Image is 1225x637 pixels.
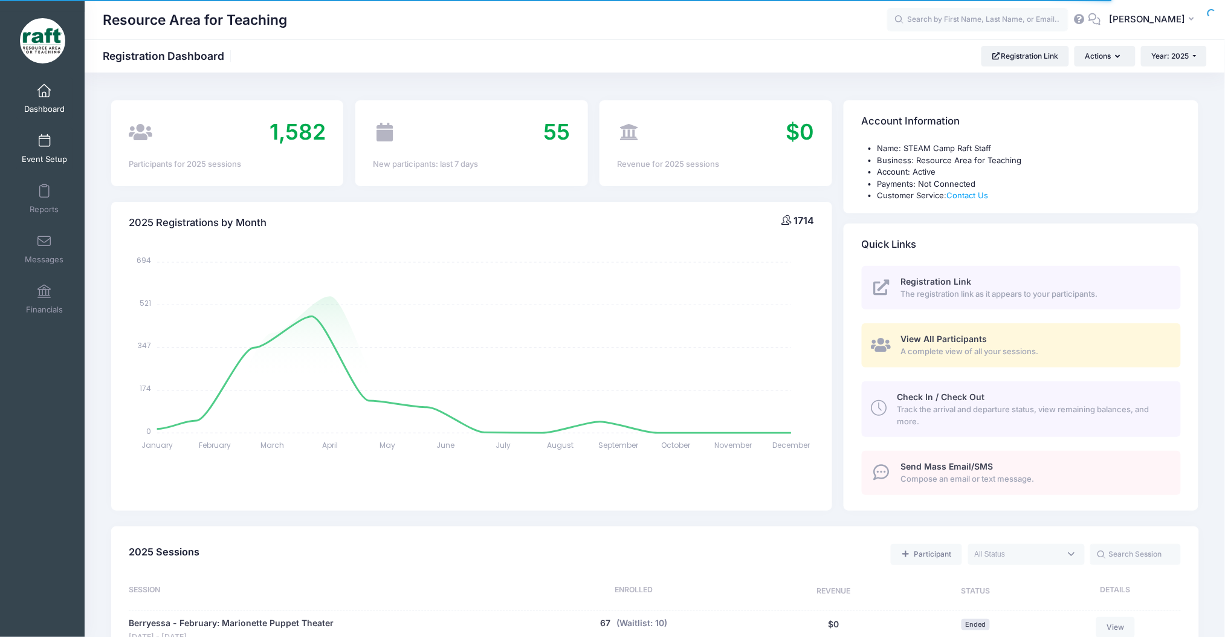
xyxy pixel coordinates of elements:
tspan: April [322,440,338,450]
h4: Quick Links [862,227,917,262]
div: Status [907,584,1044,599]
span: The registration link as it appears to your participants. [901,288,1168,300]
tspan: May [380,440,395,450]
input: Search Session [1090,544,1181,564]
tspan: June [436,440,454,450]
div: Participants for 2025 sessions [129,158,326,170]
a: Berryessa - February: Marionette Puppet Theater [129,617,334,630]
a: Reports [16,178,73,220]
div: Revenue [760,584,908,599]
tspan: 347 [138,340,151,351]
span: Track the arrival and departure status, view remaining balances, and more. [897,404,1167,427]
span: Year: 2025 [1152,51,1189,60]
li: Name: STEAM Camp Raft Staff [878,143,1181,155]
div: Revenue for 2025 sessions [617,158,814,170]
span: 55 [543,118,570,145]
span: Check In / Check Out [897,392,984,402]
a: Registration Link [981,46,1069,66]
button: [PERSON_NAME] [1101,6,1207,34]
tspan: December [772,440,810,450]
textarea: Search [975,549,1061,560]
span: [PERSON_NAME] [1109,13,1185,26]
tspan: July [496,440,511,450]
a: Registration Link The registration link as it appears to your participants. [862,266,1181,310]
h4: Account Information [862,105,960,139]
a: Send Mass Email/SMS Compose an email or text message. [862,451,1181,495]
span: Reports [30,204,59,215]
span: Event Setup [22,154,67,164]
tspan: 694 [137,255,151,265]
span: 2025 Sessions [129,546,199,558]
button: (Waitlist: 10) [616,617,667,630]
li: Customer Service: [878,190,1181,202]
button: 67 [600,617,610,630]
input: Search by First Name, Last Name, or Email... [887,8,1068,32]
span: Send Mass Email/SMS [901,461,994,471]
span: 1714 [794,215,815,227]
tspan: January [141,440,173,450]
span: $0 [786,118,815,145]
div: Session [129,584,508,599]
span: A complete view of all your sessions. [901,346,1168,358]
a: Financials [16,278,73,320]
a: Event Setup [16,128,73,170]
span: Dashboard [24,104,65,114]
span: Financials [26,305,63,315]
button: Year: 2025 [1141,46,1207,66]
a: Dashboard [16,77,73,120]
a: Check In / Check Out Track the arrival and departure status, view remaining balances, and more. [862,381,1181,437]
tspan: 174 [140,383,151,393]
h4: 2025 Registrations by Month [129,205,267,240]
li: Account: Active [878,166,1181,178]
div: Details [1044,584,1181,599]
span: Compose an email or text message. [901,473,1168,485]
button: Actions [1075,46,1135,66]
li: Payments: Not Connected [878,178,1181,190]
span: Registration Link [901,276,972,286]
li: Business: Resource Area for Teaching [878,155,1181,167]
img: Resource Area for Teaching [20,18,65,63]
span: Messages [25,254,63,265]
tspan: February [199,440,231,450]
span: Ended [962,619,990,630]
tspan: November [715,440,753,450]
h1: Registration Dashboard [103,50,234,62]
a: View All Participants A complete view of all your sessions. [862,323,1181,367]
tspan: August [548,440,574,450]
div: New participants: last 7 days [373,158,570,170]
tspan: October [661,440,691,450]
tspan: 0 [146,426,151,436]
a: Add a new manual registration [891,544,962,564]
a: Contact Us [947,190,989,200]
tspan: March [260,440,284,450]
h1: Resource Area for Teaching [103,6,287,34]
div: Enrolled [508,584,760,599]
span: 1,582 [270,118,326,145]
tspan: September [598,440,639,450]
span: View All Participants [901,334,987,344]
tspan: 521 [140,298,151,308]
a: Messages [16,228,73,270]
